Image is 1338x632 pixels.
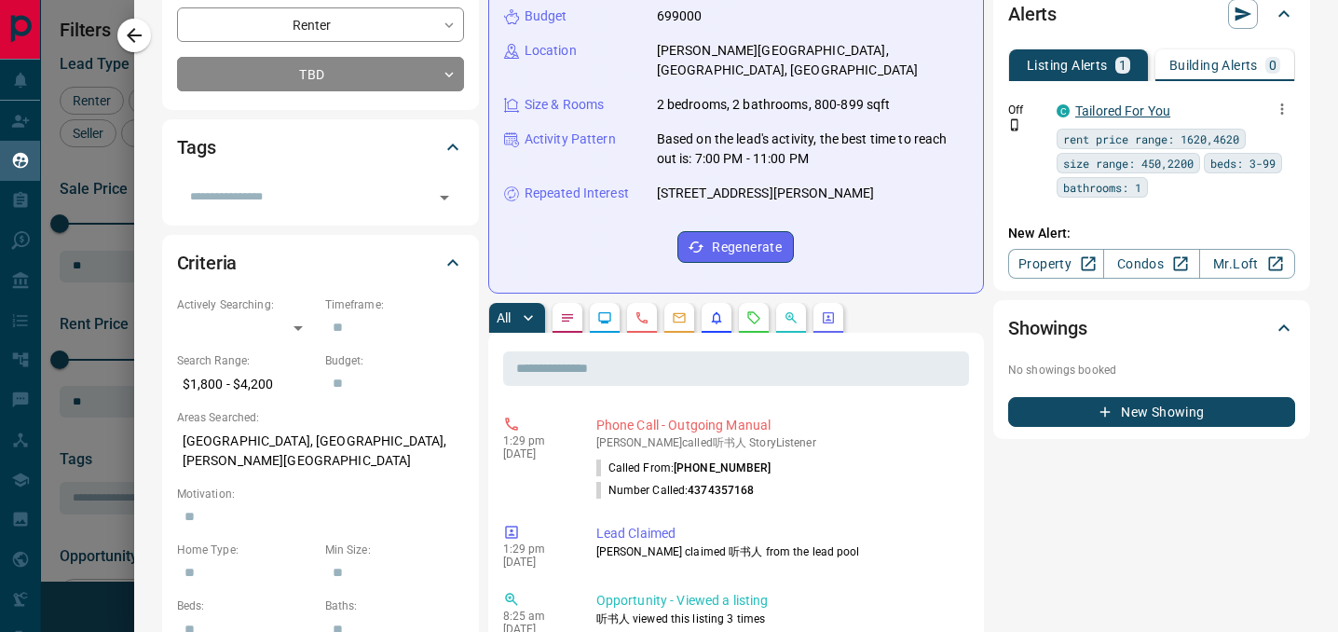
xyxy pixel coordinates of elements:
[821,310,836,325] svg: Agent Actions
[709,310,724,325] svg: Listing Alerts
[503,434,568,447] p: 1:29 pm
[177,132,216,162] h2: Tags
[1269,59,1277,72] p: 0
[1210,154,1276,172] span: beds: 3-99
[1027,59,1108,72] p: Listing Alerts
[746,310,761,325] svg: Requests
[1008,397,1295,427] button: New Showing
[177,7,464,42] div: Renter
[177,296,316,313] p: Actively Searching:
[177,57,464,91] div: TBD
[657,41,968,80] p: [PERSON_NAME][GEOGRAPHIC_DATA], [GEOGRAPHIC_DATA], [GEOGRAPHIC_DATA]
[177,598,316,614] p: Beds:
[596,591,962,611] p: Opportunity - Viewed a listing
[657,7,703,26] p: 699000
[597,310,612,325] svg: Lead Browsing Activity
[431,185,457,211] button: Open
[525,184,629,203] p: Repeated Interest
[1008,118,1021,131] svg: Push Notification Only
[1075,103,1170,118] a: Tailored For You
[1008,249,1104,279] a: Property
[497,311,512,324] p: All
[177,369,316,400] p: $1,800 - $4,200
[177,240,464,285] div: Criteria
[325,542,464,558] p: Min Size:
[1008,362,1295,378] p: No showings booked
[1103,249,1199,279] a: Condos
[596,524,962,543] p: Lead Claimed
[672,310,687,325] svg: Emails
[596,482,755,499] p: Number Called:
[177,125,464,170] div: Tags
[596,543,962,560] p: [PERSON_NAME] claimed 听书人 from the lead pool
[525,95,605,115] p: Size & Rooms
[1063,154,1194,172] span: size range: 450,2200
[177,352,316,369] p: Search Range:
[657,184,875,203] p: [STREET_ADDRESS][PERSON_NAME]
[1063,130,1239,148] span: rent price range: 1620,4620
[503,610,568,623] p: 8:25 am
[325,598,464,614] p: Baths:
[1199,249,1295,279] a: Mr.Loft
[688,484,754,497] span: 4374357168
[560,310,575,325] svg: Notes
[1008,313,1087,343] h2: Showings
[177,542,316,558] p: Home Type:
[677,231,794,263] button: Regenerate
[177,248,238,278] h2: Criteria
[1169,59,1258,72] p: Building Alerts
[657,95,891,115] p: 2 bedrooms, 2 bathrooms, 800-899 sqft
[657,130,968,169] p: Based on the lead's activity, the best time to reach out is: 7:00 PM - 11:00 PM
[325,296,464,313] p: Timeframe:
[596,460,771,476] p: Called From:
[596,611,962,627] p: 听书人 viewed this listing 3 times
[596,435,962,451] p: [PERSON_NAME] called 听书人 StoryListener
[503,543,568,556] p: 1:29 pm
[525,7,567,26] p: Budget
[525,41,577,61] p: Location
[503,447,568,460] p: [DATE]
[1119,59,1126,72] p: 1
[1063,178,1141,197] span: bathrooms: 1
[177,426,464,476] p: [GEOGRAPHIC_DATA], [GEOGRAPHIC_DATA], [PERSON_NAME][GEOGRAPHIC_DATA]
[635,310,649,325] svg: Calls
[325,352,464,369] p: Budget:
[525,130,616,149] p: Activity Pattern
[784,310,799,325] svg: Opportunities
[177,409,464,426] p: Areas Searched:
[177,486,464,502] p: Motivation:
[1008,224,1295,243] p: New Alert:
[1008,102,1045,118] p: Off
[596,416,962,435] p: Phone Call - Outgoing Manual
[674,461,771,474] span: [PHONE_NUMBER]
[1057,104,1070,117] div: condos.ca
[503,556,568,569] p: [DATE]
[1008,306,1295,350] div: Showings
